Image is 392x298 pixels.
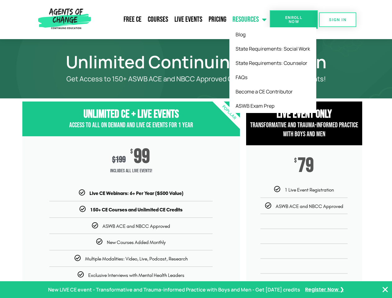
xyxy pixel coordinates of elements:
span: Enroll Now [280,16,308,24]
span: $ [294,158,297,164]
div: 199 [112,155,126,165]
p: New LIVE CE event - Transformative and Trauma-informed Practice with Boys and Men - Get [DATE] cr... [48,285,300,294]
a: Pricing [205,12,229,27]
span: Multiple Modalities: Video, Live, Podcast, Research [85,256,188,262]
a: State Requirements: Counselor [229,56,316,70]
nav: Menu [93,12,270,27]
a: Register Now ❯ [305,285,344,294]
a: Live Events [171,12,205,27]
div: Popular [193,77,265,148]
span: Includes ALL Live Events! [22,165,240,177]
h1: Unlimited Continuing Education [19,55,373,69]
a: Become a CE Contributor [229,84,316,99]
span: $ [112,155,115,165]
span: 1 Live Event Registration [285,187,334,193]
a: Resources [229,12,270,27]
b: 150+ CE Courses and Unlimited CE Credits [90,207,182,213]
a: ASWB Exam Prep [229,99,316,113]
span: Transformative and Trauma-informed Practice with Boys and Men [250,121,358,138]
b: Live CE Webinars: 6+ Per Year ($500 Value) [89,190,183,196]
span: 99 [134,149,150,165]
h3: Live Event Only [246,108,362,121]
h3: Unlimited CE + Live Events [22,108,240,121]
span: Exclusive Interviews with Mental Health Leaders [88,272,184,278]
a: FAQs [229,70,316,84]
span: Access to All On Demand and Live CE Events for 1 year [69,121,193,129]
button: Close Banner [381,286,389,293]
span: SIGN IN [329,18,346,22]
p: Get Access to 150+ ASWB ACE and NBCC Approved CE Courses and All Live Events! [44,75,348,83]
span: $ [130,149,133,155]
a: State Requirements: Social Work [229,42,316,56]
ul: Resources [229,27,316,113]
a: Enroll Now [270,10,318,29]
span: ASWB ACE and NBCC Approved [102,223,170,229]
a: Courses [145,12,171,27]
span: New Courses Added Monthly [107,239,166,245]
span: ASWB ACE and NBCC Approved [276,203,343,209]
span: 79 [298,158,314,174]
a: Free CE [120,12,145,27]
a: Blog [229,27,316,42]
a: SIGN IN [319,12,356,27]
